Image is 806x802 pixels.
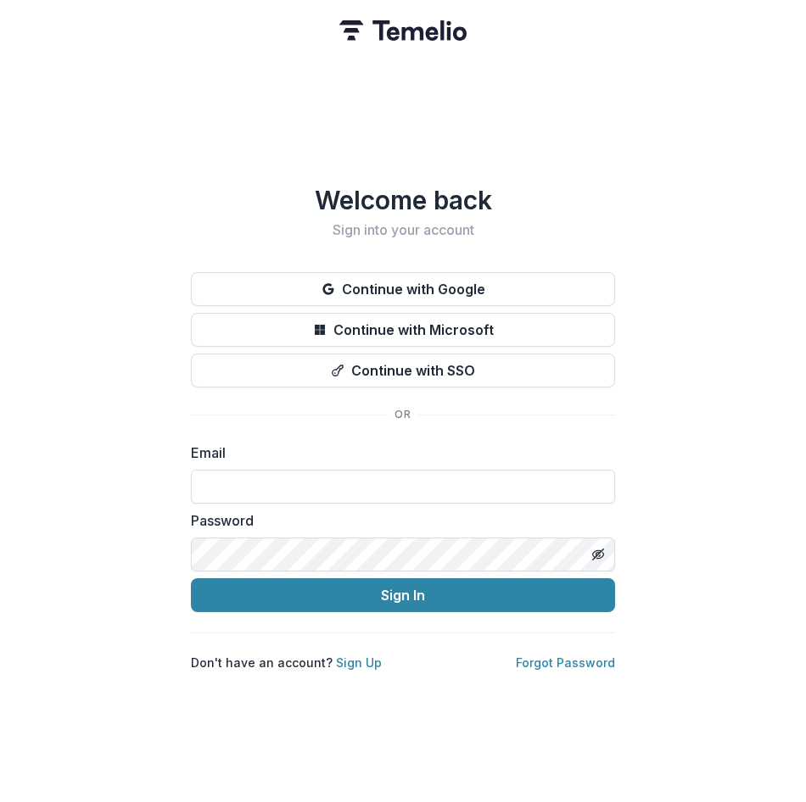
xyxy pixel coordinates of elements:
h2: Sign into your account [191,222,615,238]
p: Don't have an account? [191,654,382,671]
button: Continue with Microsoft [191,313,615,347]
a: Forgot Password [516,655,615,670]
button: Toggle password visibility [585,541,612,568]
label: Email [191,443,605,463]
button: Continue with Google [191,272,615,306]
img: Temelio [339,20,467,41]
h1: Welcome back [191,185,615,215]
button: Continue with SSO [191,354,615,387]
label: Password [191,510,605,531]
button: Sign In [191,578,615,612]
a: Sign Up [336,655,382,670]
